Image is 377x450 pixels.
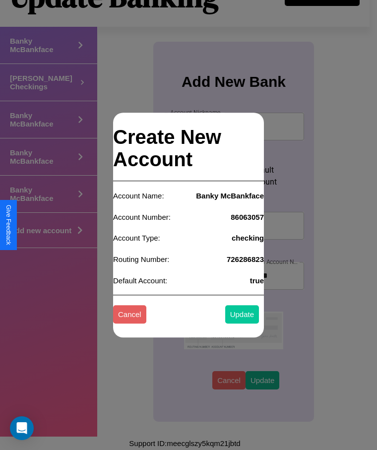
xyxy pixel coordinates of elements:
[227,255,264,263] h4: 726286823
[232,234,264,242] h4: checking
[231,213,264,221] h4: 86063057
[113,274,167,287] p: Default Account:
[113,189,164,202] p: Account Name:
[250,276,264,285] h4: true
[10,416,34,440] div: Open Intercom Messenger
[5,205,12,245] div: Give Feedback
[113,210,171,224] p: Account Number:
[113,305,146,323] button: Cancel
[113,117,264,182] h2: Create New Account
[196,192,264,200] h4: Banky McBankface
[225,305,259,323] button: Update
[113,231,160,245] p: Account Type:
[113,253,169,266] p: Routing Number:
